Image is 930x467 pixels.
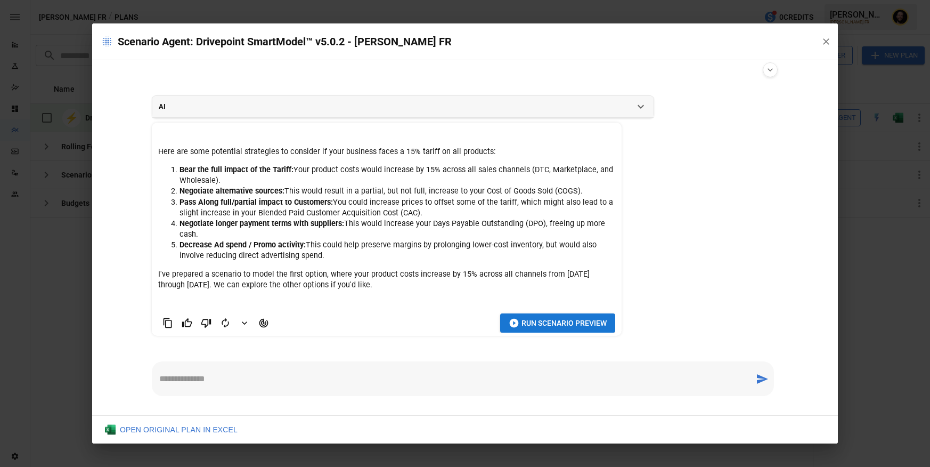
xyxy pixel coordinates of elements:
[180,186,615,197] li: This would result in a partial, but not full, increase to your Cost of Goods Sold (COGS).
[180,165,615,186] li: Your product costs would increase by 15% across all sales channels (DTC, Marketplace, and Wholesa...
[105,424,238,435] div: OPEN ORIGINAL PLAN IN EXCEL
[158,269,615,291] p: I've prepared a scenario to model the first option, where your product costs increase by 15% acro...
[180,187,284,196] strong: Negotiate alternative sources:
[235,313,254,333] button: Detailed Feedback
[159,102,166,111] p: AI
[180,240,306,249] strong: Decrease Ad spend / Promo activity:
[180,197,615,219] li: You could increase prices to offset some of the tariff, which might also lead to a slight increas...
[180,240,615,261] li: This could help preserve margins by prolonging lower-cost inventory, but would also involve reduc...
[105,424,116,435] img: Excel
[180,219,344,228] strong: Negotiate longer payment terms with suppliers:
[216,315,235,332] button: Regenerate Response
[180,219,615,240] li: This would increase your Days Payable Outstanding (DPO), freeing up more cash.
[763,62,778,77] button: Show agent settings
[180,198,333,207] strong: Pass Along full/partial impact to Customers:
[197,315,216,332] button: Bad Response
[521,317,607,330] span: Run Scenario Preview
[177,315,197,332] button: Good Response
[180,165,293,174] strong: Bear the full impact of the Tariff:
[254,313,273,333] button: Agent Changes Data
[158,147,615,157] p: Here are some potential strategies to consider if your business faces a 15% tariff on all products:
[158,315,177,332] button: Copy to clipboard
[101,33,812,50] p: Scenario Agent: Drivepoint SmartModel™ v5.0.2 - [PERSON_NAME] FR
